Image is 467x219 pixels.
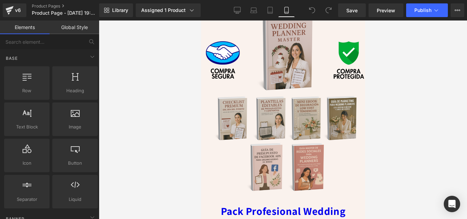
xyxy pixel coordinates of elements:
div: v6 [14,6,22,15]
span: Separator [6,196,48,203]
span: Liquid [54,196,96,203]
a: Preview [369,3,403,17]
div: Assigned 1 Product [141,7,195,14]
a: Laptop [245,3,262,17]
span: Product Page - [DATE] 19:07:10 [32,10,97,16]
span: Save [346,7,358,14]
span: Icon [6,160,48,167]
span: Row [6,87,48,94]
a: Global Style [50,20,99,34]
span: Image [54,123,96,131]
span: Library [112,7,128,13]
span: Heading [54,87,96,94]
a: v6 [3,3,26,17]
button: Redo [322,3,335,17]
span: Preview [377,7,395,14]
button: Publish [406,3,448,17]
span: Button [54,160,96,167]
span: Text Block [6,123,48,131]
a: Desktop [229,3,245,17]
button: Undo [305,3,319,17]
span: Publish [414,8,431,13]
div: Open Intercom Messenger [444,196,460,212]
a: Product Pages [32,3,110,9]
a: Tablet [262,3,278,17]
a: Mobile [278,3,295,17]
span: Base [5,55,18,61]
button: More [451,3,464,17]
a: New Library [99,3,133,17]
